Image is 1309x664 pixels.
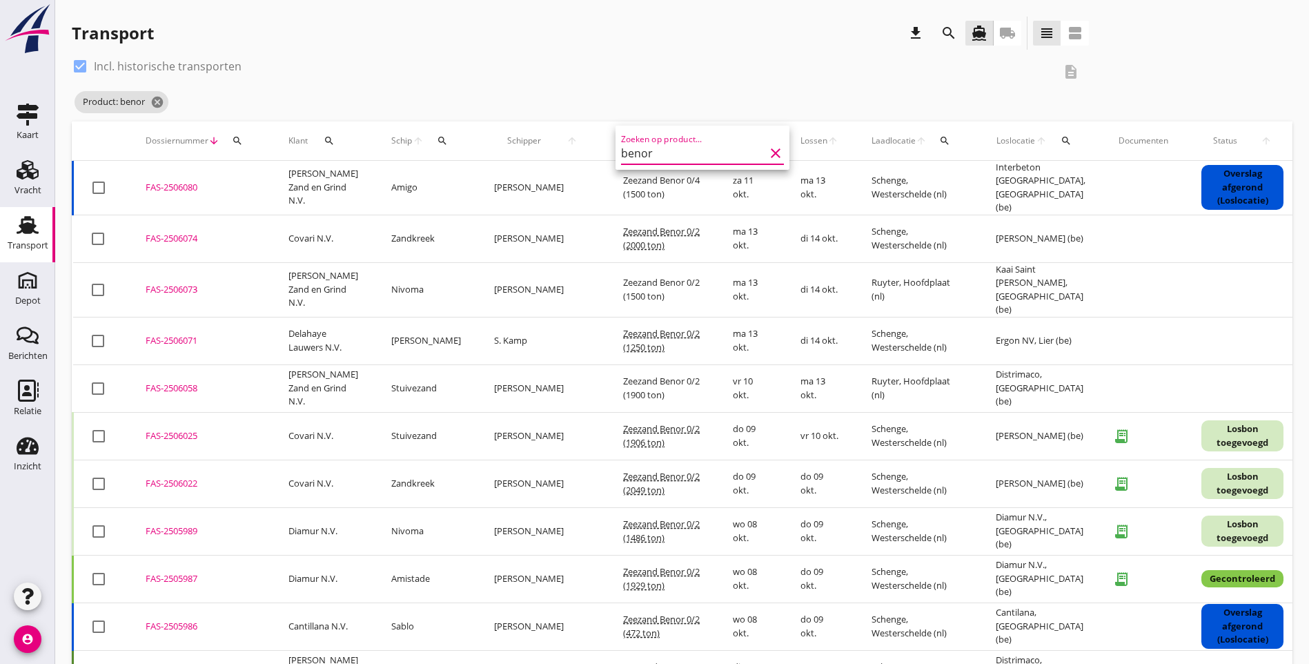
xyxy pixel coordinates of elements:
[324,135,335,146] i: search
[716,603,784,650] td: wo 08 okt.
[478,161,607,215] td: [PERSON_NAME]
[375,555,478,603] td: Amistade
[478,215,607,262] td: [PERSON_NAME]
[979,555,1102,603] td: Diamur N.V., [GEOGRAPHIC_DATA] (be)
[716,412,784,460] td: do 09 okt.
[716,215,784,262] td: ma 13 okt.
[1039,25,1055,41] i: view_headline
[827,135,838,146] i: arrow_upward
[607,161,716,215] td: Zeezand Benor 0/4 (1500 ton)
[494,135,553,147] span: Schipper
[784,603,855,650] td: do 09 okt.
[999,25,1016,41] i: local_shipping
[784,460,855,507] td: do 09 okt.
[272,460,375,507] td: Covari N.V.
[1108,422,1135,450] i: receipt_long
[437,135,448,146] i: search
[14,625,41,653] i: account_circle
[979,215,1102,262] td: [PERSON_NAME] (be)
[784,555,855,603] td: do 09 okt.
[607,364,716,412] td: Zeezand Benor 0/2 (1900 ton)
[855,262,979,317] td: Ruyter, Hoofdplaat (nl)
[14,462,41,471] div: Inzicht
[1201,420,1283,451] div: Losbon toegevoegd
[72,22,154,44] div: Transport
[14,186,41,195] div: Vracht
[375,215,478,262] td: Zandkreek
[146,572,255,586] div: FAS-2505987
[553,135,590,146] i: arrow_upward
[146,334,255,348] div: FAS-2506071
[1201,604,1283,649] div: Overslag afgerond (Loslocatie)
[623,327,700,353] span: Zeezand Benor 0/2 (1250 ton)
[855,460,979,507] td: Schenge, Westerschelde (nl)
[716,364,784,412] td: vr 10 okt.
[996,135,1036,147] span: Loslocatie
[907,25,924,41] i: download
[146,382,255,396] div: FAS-2506058
[855,161,979,215] td: Schenge, Westerschelde (nl)
[391,135,413,147] span: Schip
[855,215,979,262] td: Schenge, Westerschelde (nl)
[623,613,700,639] span: Zeezand Benor 0/2 (472 ton)
[272,555,375,603] td: Diamur N.V.
[15,296,41,305] div: Depot
[855,555,979,603] td: Schenge, Westerschelde (nl)
[979,161,1102,215] td: Interbeton [GEOGRAPHIC_DATA], [GEOGRAPHIC_DATA] (be)
[971,25,987,41] i: directions_boat
[716,161,784,215] td: za 11 okt.
[623,422,700,449] span: Zeezand Benor 0/2 (1906 ton)
[979,603,1102,650] td: Cantilana, [GEOGRAPHIC_DATA] (be)
[375,412,478,460] td: Stuivezand
[1201,165,1283,210] div: Overslag afgerond (Loslocatie)
[1067,25,1083,41] i: view_agenda
[716,507,784,555] td: wo 08 okt.
[478,460,607,507] td: [PERSON_NAME]
[94,59,242,73] label: Incl. historische transporten
[375,507,478,555] td: Nivoma
[872,135,916,147] span: Laadlocatie
[208,135,219,146] i: arrow_downward
[1201,468,1283,499] div: Losbon toegevoegd
[716,460,784,507] td: do 09 okt.
[939,135,950,146] i: search
[146,477,255,491] div: FAS-2506022
[1108,470,1135,498] i: receipt_long
[3,3,52,55] img: logo-small.a267ee39.svg
[607,262,716,317] td: Zeezand Benor 0/2 (1500 ton)
[784,412,855,460] td: vr 10 okt.
[14,407,41,416] div: Relatie
[146,181,255,195] div: FAS-2506080
[979,507,1102,555] td: Diamur N.V., [GEOGRAPHIC_DATA] (be)
[784,215,855,262] td: di 14 okt.
[979,460,1102,507] td: [PERSON_NAME] (be)
[784,507,855,555] td: do 09 okt.
[1201,516,1283,547] div: Losbon toegevoegd
[1119,135,1168,147] div: Documenten
[855,603,979,650] td: Schenge, Westerschelde (nl)
[272,262,375,317] td: [PERSON_NAME] Zand en Grind N.V.
[146,135,208,147] span: Dossiernummer
[146,525,255,538] div: FAS-2505989
[150,95,164,109] i: cancel
[979,412,1102,460] td: [PERSON_NAME] (be)
[784,364,855,412] td: ma 13 okt.
[1249,135,1283,146] i: arrow_upward
[979,262,1102,317] td: Kaai Saint [PERSON_NAME], [GEOGRAPHIC_DATA] (be)
[716,317,784,364] td: ma 13 okt.
[784,161,855,215] td: ma 13 okt.
[916,135,927,146] i: arrow_upward
[1061,135,1072,146] i: search
[75,91,168,113] span: Product: benor
[8,241,48,250] div: Transport
[146,429,255,443] div: FAS-2506025
[623,518,700,544] span: Zeezand Benor 0/2 (1486 ton)
[1108,518,1135,545] i: receipt_long
[375,262,478,317] td: Nivoma
[784,317,855,364] td: di 14 okt.
[232,135,243,146] i: search
[146,283,255,297] div: FAS-2506073
[413,135,424,146] i: arrow_upward
[784,262,855,317] td: di 14 okt.
[8,351,48,360] div: Berichten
